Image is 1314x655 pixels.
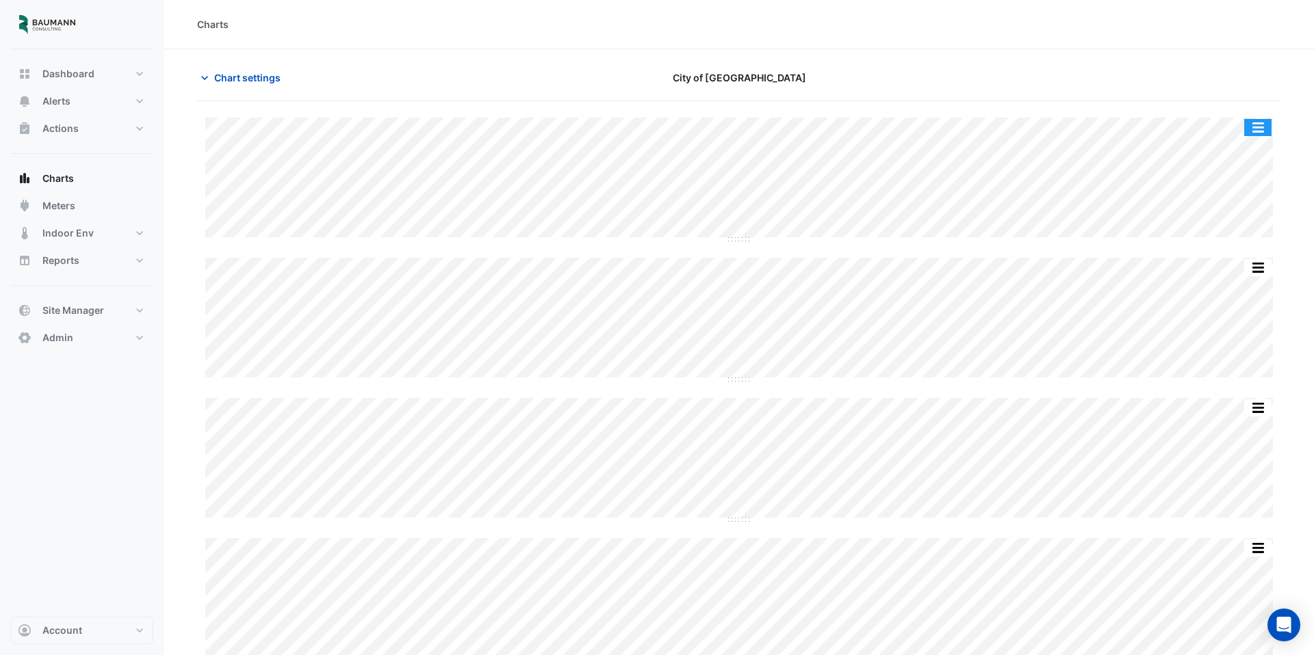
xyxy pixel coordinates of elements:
button: Admin [11,324,153,351]
img: Company Logo [16,11,78,38]
span: Account [42,624,82,637]
span: Indoor Env [42,226,94,240]
app-icon: Charts [18,172,31,185]
app-icon: Indoor Env [18,226,31,240]
app-icon: Reports [18,254,31,267]
div: Charts [197,17,229,31]
span: Meters [42,199,75,213]
button: Alerts [11,88,153,115]
span: Dashboard [42,67,94,81]
span: Chart settings [214,70,281,85]
app-icon: Actions [18,122,31,135]
button: Reports [11,247,153,274]
button: More Options [1244,399,1272,416]
button: More Options [1244,539,1272,557]
button: Dashboard [11,60,153,88]
button: Indoor Env [11,219,153,247]
button: Chart settings [197,66,289,90]
button: More Options [1244,259,1272,276]
div: Open Intercom Messenger [1267,609,1300,641]
span: City of [GEOGRAPHIC_DATA] [673,70,806,85]
button: Meters [11,192,153,219]
app-icon: Admin [18,331,31,345]
span: Reports [42,254,79,267]
app-icon: Site Manager [18,304,31,317]
button: Actions [11,115,153,142]
span: Admin [42,331,73,345]
app-icon: Alerts [18,94,31,108]
button: Charts [11,165,153,192]
span: Actions [42,122,79,135]
button: Account [11,617,153,644]
app-icon: Meters [18,199,31,213]
span: Charts [42,172,74,185]
button: Site Manager [11,297,153,324]
span: Site Manager [42,304,104,317]
span: Alerts [42,94,70,108]
app-icon: Dashboard [18,67,31,81]
button: More Options [1244,119,1272,136]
